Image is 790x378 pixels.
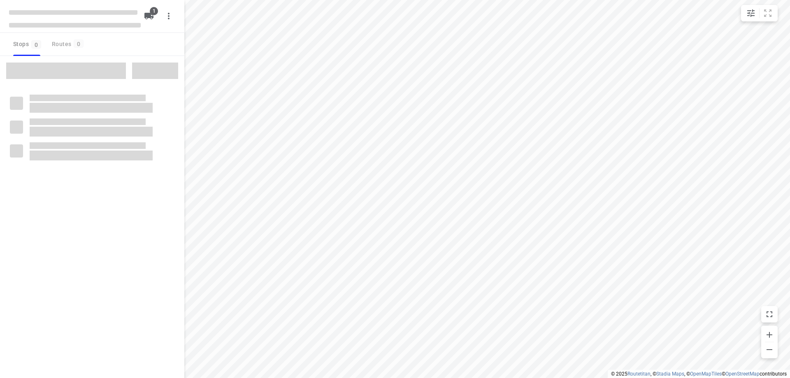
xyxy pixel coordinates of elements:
[656,371,684,377] a: Stadia Maps
[627,371,651,377] a: Routetitan
[741,5,778,21] div: small contained button group
[611,371,787,377] li: © 2025 , © , © © contributors
[690,371,722,377] a: OpenMapTiles
[725,371,760,377] a: OpenStreetMap
[743,5,759,21] button: Map settings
